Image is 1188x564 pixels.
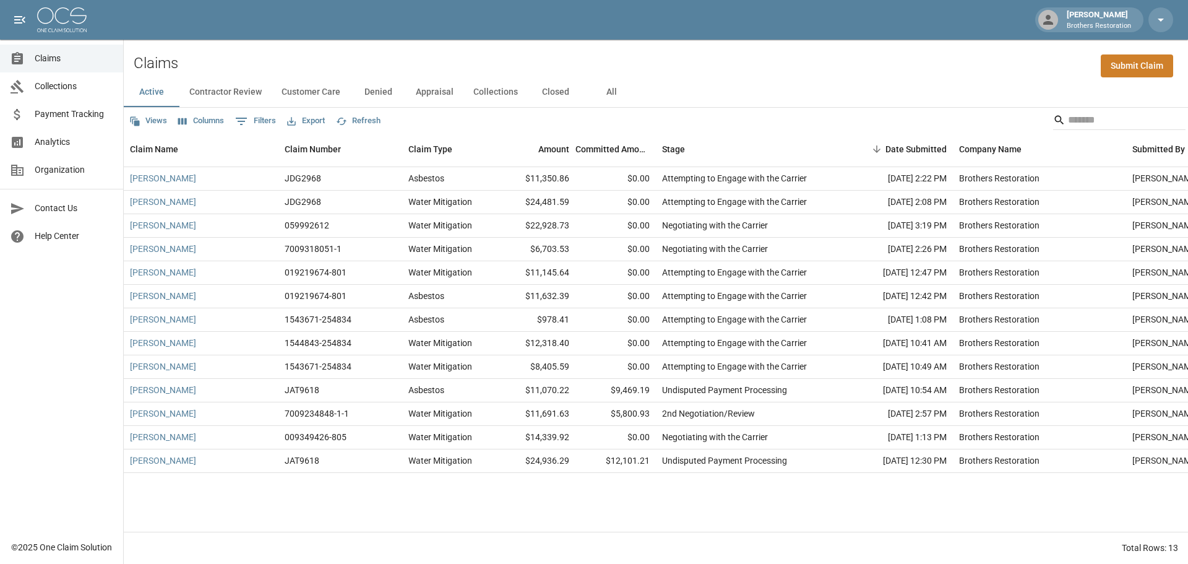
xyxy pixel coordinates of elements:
div: Stage [662,132,685,167]
button: Collections [463,77,528,107]
div: © 2025 One Claim Solution [11,541,112,553]
div: $0.00 [575,167,656,191]
div: Brothers Restoration [959,172,1039,184]
div: [DATE] 10:49 AM [841,355,953,379]
p: Brothers Restoration [1067,21,1131,32]
div: Asbestos [408,313,444,326]
div: [DATE] 12:42 PM [841,285,953,308]
div: 1544843-254834 [285,337,351,349]
div: Asbestos [408,172,444,184]
a: [PERSON_NAME] [130,196,196,208]
button: Refresh [333,111,384,131]
div: Water Mitigation [408,337,472,349]
div: 2nd Negotiation/Review [662,407,755,420]
div: Amount [495,132,575,167]
div: $0.00 [575,332,656,355]
a: [PERSON_NAME] [130,454,196,467]
div: [DATE] 2:08 PM [841,191,953,214]
div: Amount [538,132,569,167]
div: Claim Number [278,132,402,167]
div: $0.00 [575,355,656,379]
div: Claim Number [285,132,341,167]
div: $0.00 [575,191,656,214]
div: Brothers Restoration [959,431,1039,443]
a: [PERSON_NAME] [130,384,196,396]
span: Help Center [35,230,113,243]
div: JAT9618 [285,454,319,467]
img: ocs-logo-white-transparent.png [37,7,87,32]
div: Claim Type [402,132,495,167]
button: Show filters [232,111,279,131]
div: [DATE] 1:08 PM [841,308,953,332]
div: Stage [656,132,841,167]
div: $5,800.93 [575,402,656,426]
a: [PERSON_NAME] [130,407,196,420]
div: Water Mitigation [408,243,472,255]
button: Export [284,111,328,131]
div: Asbestos [408,384,444,396]
div: Claim Name [124,132,278,167]
div: 059992612 [285,219,329,232]
div: Undisputed Payment Processing [662,454,787,467]
div: $14,339.92 [495,426,575,449]
div: [DATE] 2:57 PM [841,402,953,426]
div: Total Rows: 13 [1122,542,1178,554]
div: Committed Amount [575,132,656,167]
div: $8,405.59 [495,355,575,379]
div: $0.00 [575,238,656,261]
a: [PERSON_NAME] [130,266,196,279]
div: Water Mitigation [408,196,472,208]
div: Negotiating with the Carrier [662,219,768,232]
a: [PERSON_NAME] [130,313,196,326]
div: [DATE] 3:19 PM [841,214,953,238]
button: Active [124,77,179,107]
button: Denied [350,77,406,107]
div: Brothers Restoration [959,219,1039,232]
div: $0.00 [575,285,656,308]
div: Brothers Restoration [959,266,1039,279]
div: [DATE] 10:54 AM [841,379,953,402]
div: $24,481.59 [495,191,575,214]
div: 019219674-801 [285,266,346,279]
div: [DATE] 1:13 PM [841,426,953,449]
div: $11,145.64 [495,261,575,285]
div: Brothers Restoration [959,290,1039,302]
button: Select columns [175,111,227,131]
button: Views [126,111,170,131]
div: Water Mitigation [408,266,472,279]
div: 009349426-805 [285,431,346,443]
div: Date Submitted [841,132,953,167]
div: Brothers Restoration [959,360,1039,373]
div: $24,936.29 [495,449,575,473]
div: [DATE] 10:41 AM [841,332,953,355]
div: Brothers Restoration [959,243,1039,255]
a: [PERSON_NAME] [130,172,196,184]
a: [PERSON_NAME] [130,431,196,443]
span: Collections [35,80,113,93]
div: $9,469.19 [575,379,656,402]
div: Brothers Restoration [959,407,1039,420]
a: [PERSON_NAME] [130,290,196,302]
div: Company Name [959,132,1022,167]
div: Water Mitigation [408,454,472,467]
div: [DATE] 2:26 PM [841,238,953,261]
div: JDG2968 [285,196,321,208]
div: Negotiating with the Carrier [662,243,768,255]
div: $0.00 [575,308,656,332]
a: [PERSON_NAME] [130,360,196,373]
div: $11,632.39 [495,285,575,308]
a: [PERSON_NAME] [130,243,196,255]
button: open drawer [7,7,32,32]
div: Attempting to Engage with the Carrier [662,266,807,279]
div: 7009318051-1 [285,243,342,255]
div: Asbestos [408,290,444,302]
div: Water Mitigation [408,219,472,232]
div: $0.00 [575,214,656,238]
div: Claim Type [408,132,452,167]
div: Attempting to Engage with the Carrier [662,196,807,208]
div: $6,703.53 [495,238,575,261]
div: 1543671-254834 [285,313,351,326]
a: [PERSON_NAME] [130,337,196,349]
div: $22,928.73 [495,214,575,238]
button: Appraisal [406,77,463,107]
